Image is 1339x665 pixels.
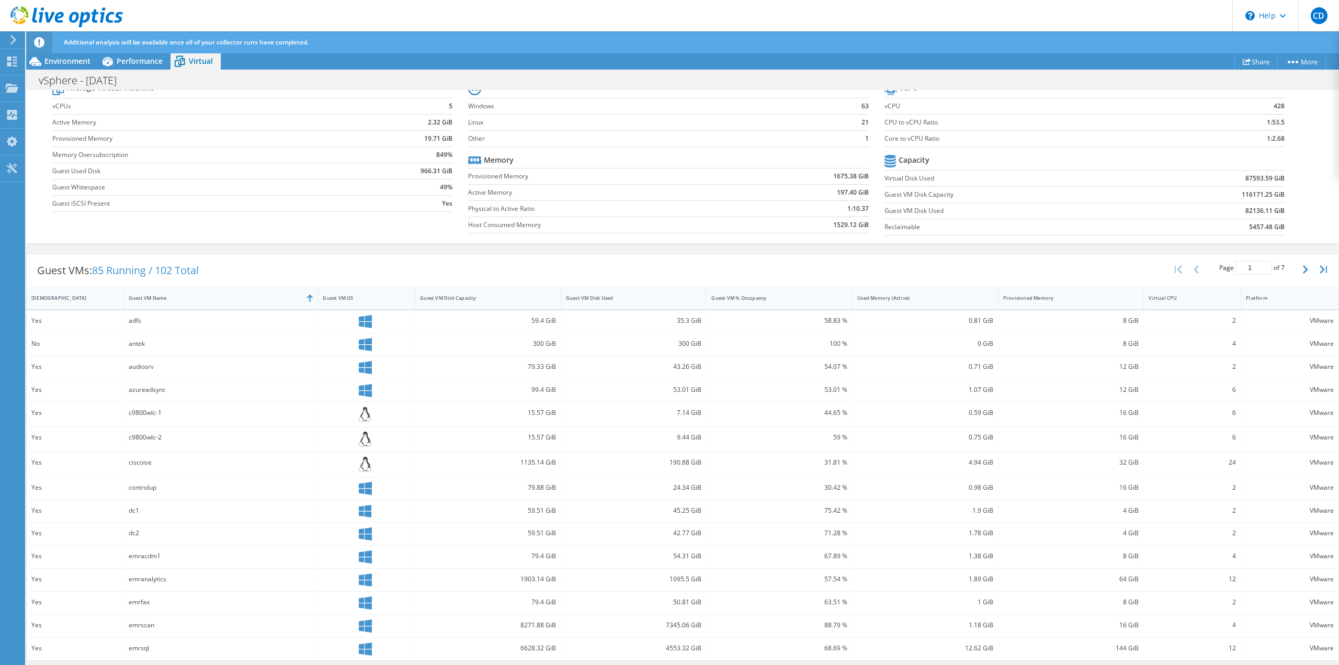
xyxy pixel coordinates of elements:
[31,619,119,631] div: Yes
[837,187,869,198] b: 197.40 GiB
[857,338,993,350] div: 0 GiB
[1219,261,1285,275] span: Page of
[1246,432,1334,443] div: VMware
[468,204,743,214] label: Physical to Active Ratio
[1149,457,1236,468] div: 24
[857,407,993,419] div: 0.59 GiB
[424,133,452,144] b: 19.71 GiB
[833,171,869,182] b: 1675.38 GiB
[884,173,1138,184] label: Virtual Disk Used
[420,338,556,350] div: 300 GiB
[1003,596,1139,608] div: 8 GiB
[421,166,452,176] b: 966.31 GiB
[1149,315,1236,326] div: 2
[31,505,119,516] div: Yes
[129,619,313,631] div: emrscan
[711,315,847,326] div: 58.83 %
[711,550,847,562] div: 67.89 %
[857,643,993,654] div: 12.62 GiB
[884,189,1138,200] label: Guest VM Disk Capacity
[129,550,313,562] div: emracdm1
[1311,7,1327,24] span: CD
[468,117,832,128] label: Linux
[31,573,119,585] div: Yes
[566,361,702,373] div: 43.26 GiB
[420,457,556,468] div: 1135.14 GiB
[31,482,119,493] div: Yes
[1149,295,1223,301] div: Virtual CPU
[52,133,357,144] label: Provisioned Memory
[1003,505,1139,516] div: 4 GiB
[1003,643,1139,654] div: 144 GiB
[420,550,556,562] div: 79.4 GiB
[566,550,702,562] div: 54.31 GiB
[129,596,313,608] div: emrfax
[420,505,556,516] div: 59.51 GiB
[92,263,199,277] span: 85 Running / 102 Total
[129,573,313,585] div: emranalytics
[1149,407,1236,419] div: 6
[857,573,993,585] div: 1.89 GiB
[857,527,993,539] div: 1.78 GiB
[1246,315,1334,326] div: VMware
[1003,482,1139,493] div: 16 GiB
[420,384,556,396] div: 99.4 GiB
[129,527,313,539] div: dc2
[468,220,743,230] label: Host Consumed Memory
[1246,384,1334,396] div: VMware
[711,384,847,396] div: 53.01 %
[711,573,847,585] div: 57.54 %
[31,407,119,419] div: Yes
[420,407,556,419] div: 15.57 GiB
[420,643,556,654] div: 6628.32 GiB
[1149,384,1236,396] div: 6
[1149,643,1236,654] div: 12
[711,432,847,443] div: 59 %
[129,407,313,419] div: c9800wlc-1
[857,550,993,562] div: 1.38 GiB
[1149,573,1236,585] div: 12
[129,643,313,654] div: emrsql
[1246,550,1334,562] div: VMware
[1246,596,1334,608] div: VMware
[857,457,993,468] div: 4.94 GiB
[566,482,702,493] div: 24.34 GiB
[1149,505,1236,516] div: 2
[52,101,357,111] label: vCPUs
[52,150,357,160] label: Memory Oversubscription
[420,315,556,326] div: 59.4 GiB
[1246,527,1334,539] div: VMware
[566,432,702,443] div: 9.44 GiB
[468,133,832,144] label: Other
[1246,573,1334,585] div: VMware
[1149,482,1236,493] div: 2
[1246,482,1334,493] div: VMware
[428,117,452,128] b: 2.32 GiB
[1149,527,1236,539] div: 2
[857,315,993,326] div: 0.81 GiB
[711,338,847,350] div: 100 %
[566,619,702,631] div: 7345.06 GiB
[420,295,543,301] div: Guest VM Disk Capacity
[1246,295,1321,301] div: Platform
[857,295,981,301] div: Used Memory (Active)
[129,432,313,443] div: c9800wlc-2
[711,505,847,516] div: 75.42 %
[1003,550,1139,562] div: 8 GiB
[52,198,357,209] label: Guest iSCSI Present
[31,527,119,539] div: Yes
[1149,596,1236,608] div: 2
[566,457,702,468] div: 190.88 GiB
[1277,53,1326,70] a: More
[899,155,929,165] b: Capacity
[711,527,847,539] div: 71.28 %
[847,204,869,214] b: 1:10.37
[31,361,119,373] div: Yes
[566,384,702,396] div: 53.01 GiB
[1267,133,1285,144] b: 1:2.68
[1003,457,1139,468] div: 32 GiB
[1267,117,1285,128] b: 1:53.5
[436,150,452,160] b: 849%
[1245,11,1255,20] svg: \n
[1003,527,1139,539] div: 4 GiB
